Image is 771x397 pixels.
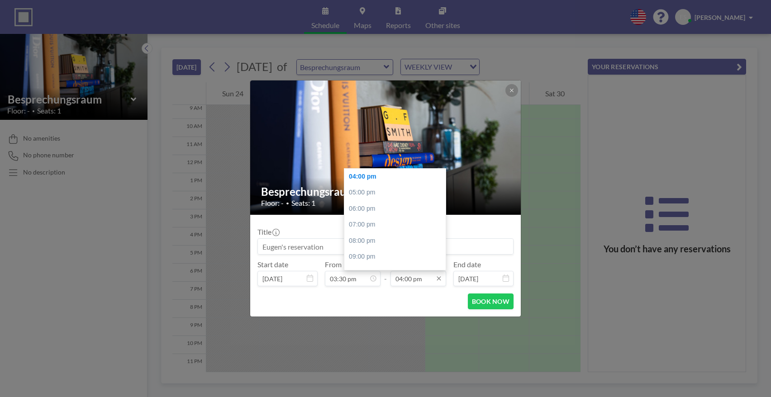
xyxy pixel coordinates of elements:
img: 537.jpg [250,57,522,238]
div: 04:00 pm [344,169,446,185]
div: 10:00 pm [344,265,446,281]
input: Eugen's reservation [258,239,513,254]
label: From [325,260,342,269]
div: 09:00 pm [344,249,446,265]
label: End date [453,260,481,269]
div: 07:00 pm [344,217,446,233]
span: Floor: - [261,198,284,208]
label: Start date [257,260,288,269]
div: 06:00 pm [344,201,446,217]
h2: Besprechungsraum [261,185,511,198]
div: 05:00 pm [344,184,446,201]
button: BOOK NOW [468,293,514,309]
div: 08:00 pm [344,233,446,249]
span: • [286,200,289,207]
span: - [384,263,387,283]
span: Seats: 1 [291,198,315,208]
label: Title [257,227,279,236]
